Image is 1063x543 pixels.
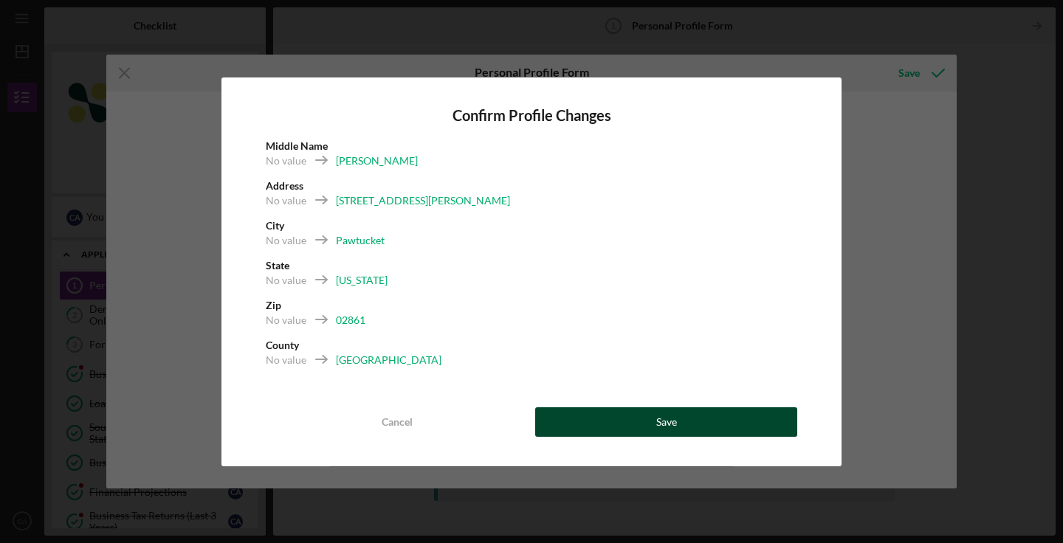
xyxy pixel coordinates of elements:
div: [US_STATE] [336,273,388,288]
b: Zip [266,299,281,311]
div: Pawtucket [336,233,385,248]
b: State [266,259,289,271]
div: [GEOGRAPHIC_DATA] [336,353,441,367]
b: City [266,219,284,232]
div: No value [266,313,306,328]
h4: Confirm Profile Changes [266,107,797,124]
div: No value [266,273,306,288]
div: [STREET_ADDRESS][PERSON_NAME] [336,193,510,208]
b: Address [266,179,303,192]
button: Save [535,407,797,437]
div: 02861 [336,313,365,328]
button: Cancel [266,407,528,437]
b: Middle Name [266,139,328,152]
div: No value [266,233,306,248]
div: No value [266,193,306,208]
div: [PERSON_NAME] [336,153,418,168]
b: County [266,339,299,351]
div: Cancel [382,407,413,437]
div: No value [266,153,306,168]
div: Save [656,407,677,437]
div: No value [266,353,306,367]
